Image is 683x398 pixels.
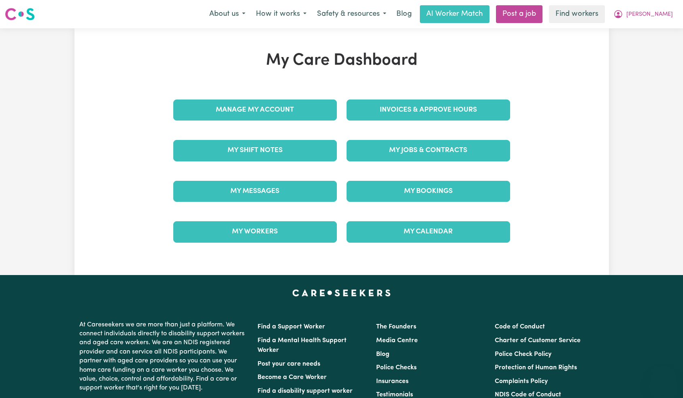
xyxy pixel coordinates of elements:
a: Become a Care Worker [257,374,327,381]
span: [PERSON_NAME] [626,10,673,19]
a: Manage My Account [173,99,337,121]
a: Post your care needs [257,361,320,367]
a: Blog [376,351,389,358]
a: Invoices & Approve Hours [347,99,510,121]
button: My Account [608,6,678,23]
button: Safety & resources [312,6,392,23]
a: My Shift Notes [173,140,337,161]
button: How it works [251,6,312,23]
a: Find a Mental Health Support Worker [257,337,347,354]
a: Complaints Policy [495,378,548,385]
a: Careseekers home page [292,290,391,296]
a: My Jobs & Contracts [347,140,510,161]
button: About us [204,6,251,23]
a: The Founders [376,324,416,330]
a: Find workers [549,5,605,23]
a: Blog [392,5,417,23]
a: My Workers [173,221,337,242]
a: Find a Support Worker [257,324,325,330]
img: Careseekers logo [5,7,35,21]
iframe: Button to launch messaging window [651,366,677,392]
a: Media Centre [376,337,418,344]
a: My Bookings [347,181,510,202]
a: Protection of Human Rights [495,364,577,371]
a: Post a job [496,5,543,23]
a: AI Worker Match [420,5,489,23]
p: At Careseekers we are more than just a platform. We connect individuals directly to disability su... [79,317,248,396]
a: Code of Conduct [495,324,545,330]
a: My Messages [173,181,337,202]
a: Testimonials [376,392,413,398]
a: My Calendar [347,221,510,242]
h1: My Care Dashboard [168,51,515,70]
a: Insurances [376,378,409,385]
a: Police Checks [376,364,417,371]
a: Police Check Policy [495,351,551,358]
a: Find a disability support worker [257,388,353,394]
a: Careseekers logo [5,5,35,23]
a: NDIS Code of Conduct [495,392,561,398]
a: Charter of Customer Service [495,337,581,344]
